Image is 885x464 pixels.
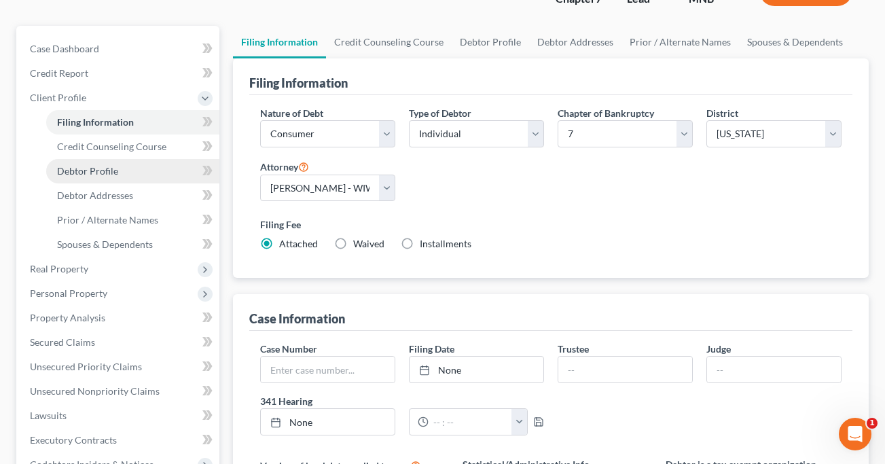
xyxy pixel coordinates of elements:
[326,26,452,58] a: Credit Counseling Course
[30,361,142,372] span: Unsecured Priority Claims
[739,26,851,58] a: Spouses & Dependents
[30,434,117,446] span: Executory Contracts
[30,312,105,323] span: Property Analysis
[409,342,454,356] label: Filing Date
[57,190,133,201] span: Debtor Addresses
[46,183,219,208] a: Debtor Addresses
[261,409,395,435] a: None
[261,357,395,382] input: Enter case number...
[707,357,841,382] input: --
[30,43,99,54] span: Case Dashboard
[621,26,739,58] a: Prior / Alternate Names
[353,238,384,249] span: Waived
[19,428,219,452] a: Executory Contracts
[57,214,158,226] span: Prior / Alternate Names
[30,92,86,103] span: Client Profile
[452,26,529,58] a: Debtor Profile
[558,357,692,382] input: --
[260,217,842,232] label: Filing Fee
[57,141,166,152] span: Credit Counseling Course
[19,379,219,404] a: Unsecured Nonpriority Claims
[429,409,512,435] input: -- : --
[558,342,589,356] label: Trustee
[46,159,219,183] a: Debtor Profile
[57,238,153,250] span: Spouses & Dependents
[30,287,107,299] span: Personal Property
[233,26,326,58] a: Filing Information
[706,342,731,356] label: Judge
[30,67,88,79] span: Credit Report
[867,418,878,429] span: 1
[30,410,67,421] span: Lawsuits
[260,158,309,175] label: Attorney
[839,418,871,450] iframe: Intercom live chat
[46,208,219,232] a: Prior / Alternate Names
[46,110,219,135] a: Filing Information
[46,135,219,159] a: Credit Counseling Course
[249,310,345,327] div: Case Information
[30,263,88,274] span: Real Property
[409,106,471,120] label: Type of Debtor
[19,37,219,61] a: Case Dashboard
[19,330,219,355] a: Secured Claims
[529,26,621,58] a: Debtor Addresses
[30,385,160,397] span: Unsecured Nonpriority Claims
[57,165,118,177] span: Debtor Profile
[19,306,219,330] a: Property Analysis
[410,357,543,382] a: None
[19,404,219,428] a: Lawsuits
[249,75,348,91] div: Filing Information
[279,238,318,249] span: Attached
[558,106,654,120] label: Chapter of Bankruptcy
[420,238,471,249] span: Installments
[260,342,317,356] label: Case Number
[19,355,219,379] a: Unsecured Priority Claims
[706,106,738,120] label: District
[46,232,219,257] a: Spouses & Dependents
[30,336,95,348] span: Secured Claims
[19,61,219,86] a: Credit Report
[253,394,551,408] label: 341 Hearing
[57,116,134,128] span: Filing Information
[260,106,323,120] label: Nature of Debt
